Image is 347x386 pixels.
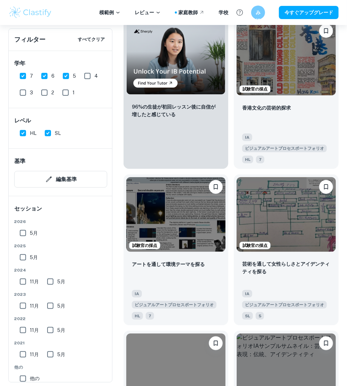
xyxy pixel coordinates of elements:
font: セッション [14,205,42,212]
font: 今すぐアップグレード [285,10,333,16]
a: 試験官の採点ブックマークアートを通して環境テーマを探るIAビジュアルアートプロセスポートフォリオHL7 [124,174,228,325]
font: 編集基準 [56,177,77,182]
a: 試験官の採点ブックマーク香港文化の芸術的探求IAビジュアルアートプロセスポートフォリオHL7 [234,18,339,169]
font: 香港文化の芸術的探求 [242,105,291,111]
font: IA [245,291,249,296]
font: 3 [30,90,33,95]
button: ブックマーク [319,24,333,38]
font: 11月 [30,303,39,309]
img: サムネイル [126,21,226,95]
font: みに [256,10,261,23]
a: 家庭教師 [178,9,205,16]
font: 5月 [57,303,65,309]
button: ブックマーク [209,336,223,350]
font: 2022 [14,316,26,321]
font: 学年 [14,60,25,67]
font: 5 [259,314,261,318]
img: ビジュアルアートプロセスポートフォリオIAサンプルサムネイル：女性らしさとアイデンティティを探る [237,177,336,252]
font: HL [135,314,140,318]
font: 4 [94,73,98,79]
a: サムネイル96%の生徒が初回レッスン後に自信が増したと感じている [124,18,228,169]
font: 5月 [30,230,38,236]
p: アートを通して環境テーマを探る [132,260,205,268]
p: 香港文化の芸術的探求 [242,104,291,112]
font: 5月 [57,327,65,333]
img: Clastifyロゴ [8,6,52,19]
font: ビジュアルアートプロセスポートフォリオ [245,146,324,151]
button: 今すぐアップグレード [279,6,339,19]
font: 基準 [14,158,25,164]
font: IA [135,291,139,296]
img: ビジュアルアートプロセスポートフォリオIAサンプルサムネイル：香港文化の芸術的探求 [237,21,336,96]
a: 試験官の採点ブックマーク芸術を通して女性らしさとアイデンティティを探るIAビジュアルアートプロセスポートフォリオSL5 [234,174,339,325]
font: 他の [14,365,23,370]
font: SL [55,130,61,136]
font: 他の [30,376,40,381]
font: レビュー [135,10,154,15]
font: 2025 [14,243,26,248]
font: 模範例 [99,10,114,15]
img: ビジュアルアートプロセスポートフォリオIAサンプルサムネイル: 環境テーマの探求 [126,177,226,252]
font: 11月 [30,352,39,357]
font: 5月 [30,255,38,260]
font: SL [245,314,250,318]
font: ビジュアルアートプロセスポートフォリオ [245,302,324,307]
font: 2024 [14,268,26,273]
font: 2 [51,90,54,95]
font: アートを通して環境テーマを探る [132,261,205,267]
font: 6 [51,73,54,79]
font: 5月 [57,352,65,357]
font: 芸術を通して女性らしさとアイデンティティを探る [242,261,330,274]
font: 1 [73,90,75,95]
font: HL [245,157,251,162]
font: 家庭教師 [178,10,198,15]
button: ブックマーク [319,336,333,350]
a: 学校 [219,9,228,16]
font: 11月 [30,327,39,333]
font: 5 [73,73,76,79]
button: ヘルプとフィードバック [234,7,246,18]
button: すべてクリア [76,34,107,45]
font: 7 [30,73,33,79]
button: みに [251,6,265,19]
button: 編集基準 [14,171,107,188]
button: ブックマーク [209,180,223,194]
font: レベル [14,117,31,124]
button: ブックマーク [319,180,333,194]
font: 96%の生徒が初回レッスン後に自信が増したと感じている [132,104,215,117]
font: 5月 [57,279,65,284]
font: 2026 [14,219,26,224]
font: 試験官の採点 [132,243,157,248]
font: 試験官の採点 [243,87,268,92]
font: 2021 [14,341,25,345]
font: 7 [259,157,262,162]
font: すべてクリア [78,37,105,42]
font: HL [30,130,36,136]
font: IA [245,135,249,140]
font: 試験官の採点 [243,243,268,248]
font: 7 [149,314,151,318]
font: フィルター [14,36,45,43]
font: 2023 [14,292,26,297]
p: 芸術を通して女性らしさとアイデンティティを探る [242,260,330,275]
font: ビジュアルアートプロセスポートフォリオ [135,302,214,307]
font: 学校 [219,10,228,15]
font: 11月 [30,279,39,284]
